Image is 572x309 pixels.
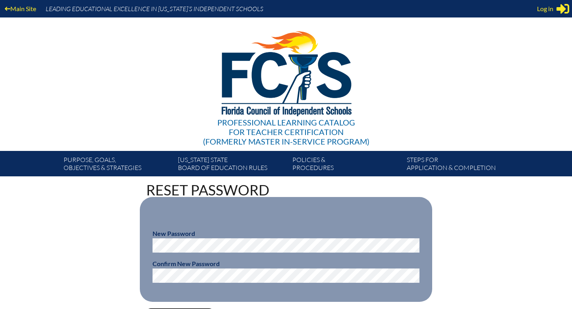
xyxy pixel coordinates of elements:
[557,2,569,15] svg: Sign in or register
[537,4,553,14] span: Log in
[404,154,518,176] a: Steps forapplication & completion
[229,127,344,137] span: for Teacher Certification
[203,118,369,146] div: Professional Learning Catalog (formerly Master In-service Program)
[2,3,39,14] a: Main Site
[289,154,404,176] a: Policies &Procedures
[175,154,289,176] a: [US_STATE] StateBoard of Education rules
[146,183,426,197] h1: Reset Password
[204,17,368,126] img: FCISlogo221.eps
[153,230,195,237] label: New Password
[60,154,175,176] a: Purpose, goals,objectives & strategies
[200,16,373,148] a: Professional Learning Catalog for Teacher Certification(formerly Master In-service Program)
[153,260,220,267] label: Confirm New Password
